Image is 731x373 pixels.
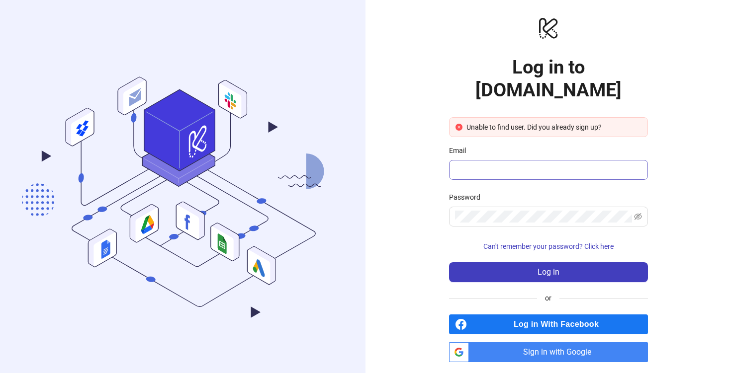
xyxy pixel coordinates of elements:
[449,314,648,334] a: Log in With Facebook
[473,342,648,362] span: Sign in with Google
[449,192,487,203] label: Password
[449,145,472,156] label: Email
[634,213,642,221] span: eye-invisible
[456,124,462,131] span: close-circle
[537,293,559,303] span: or
[449,56,648,101] h1: Log in to [DOMAIN_NAME]
[455,164,640,176] input: Email
[483,242,614,250] span: Can't remember your password? Click here
[449,238,648,254] button: Can't remember your password? Click here
[449,242,648,250] a: Can't remember your password? Click here
[471,314,648,334] span: Log in With Facebook
[538,268,559,277] span: Log in
[449,262,648,282] button: Log in
[449,342,648,362] a: Sign in with Google
[466,122,641,133] div: Unable to find user. Did you already sign up?
[455,211,632,223] input: Password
